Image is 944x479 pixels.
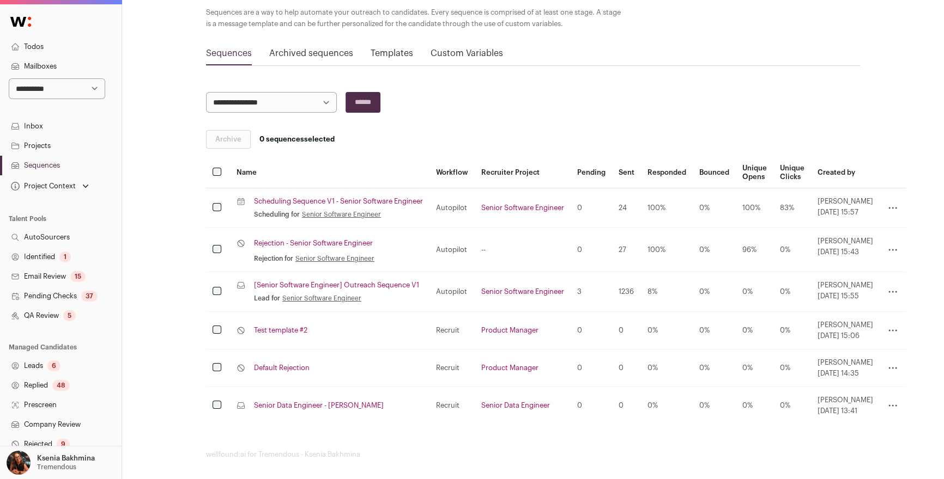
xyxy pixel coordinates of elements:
[571,387,612,425] td: 0
[282,294,361,303] a: Senior Software Engineer
[475,228,571,272] td: --
[736,387,773,425] td: 0%
[431,49,503,58] a: Custom Variables
[811,349,880,386] td: [PERSON_NAME]
[612,312,641,349] td: 0
[206,49,252,58] a: Sequences
[811,188,880,225] td: [PERSON_NAME]
[254,326,307,335] a: Test template #2
[612,228,641,272] td: 27
[571,157,612,188] th: Pending
[818,208,873,217] span: [DATE] 15:57
[4,11,37,33] img: Wellfound
[818,407,873,415] span: [DATE] 13:41
[47,360,60,371] div: 6
[818,331,873,340] span: [DATE] 15:06
[773,272,811,312] td: 0%
[641,272,693,312] td: 8%
[81,291,98,302] div: 37
[736,188,773,228] td: 100%
[254,239,373,248] a: Rejection - Senior Software Engineer
[59,251,71,262] div: 1
[811,272,880,309] td: [PERSON_NAME]
[254,254,293,263] span: Rejection for
[736,228,773,272] td: 96%
[811,387,880,424] td: [PERSON_NAME]
[818,369,873,378] span: [DATE] 14:35
[254,281,419,290] a: [Senior Software Engineer] Outreach Sequence V1
[37,463,76,471] p: Tremendous
[269,49,353,58] a: Archived sequences
[736,157,773,188] th: Unique Opens
[9,179,91,194] button: Open dropdown
[773,387,811,425] td: 0%
[429,312,475,349] td: Recruit
[481,327,538,334] a: Product Manager
[818,248,873,256] span: [DATE] 15:43
[736,312,773,349] td: 0%
[52,380,70,391] div: 48
[773,312,811,349] td: 0%
[818,292,873,300] span: [DATE] 15:55
[371,49,413,58] a: Templates
[254,197,423,206] a: Scheduling Sequence V1 - Senior Software Engineer
[773,188,811,228] td: 83%
[254,294,280,303] span: Lead for
[481,364,538,371] a: Product Manager
[429,272,475,312] td: Autopilot
[481,288,564,295] a: Senior Software Engineer
[641,188,693,228] td: 100%
[429,228,475,272] td: Autopilot
[429,188,475,228] td: Autopilot
[63,310,76,321] div: 5
[230,157,429,188] th: Name
[259,136,304,143] span: 0 sequences
[302,210,381,219] a: Senior Software Engineer
[693,157,736,188] th: Bounced
[429,387,475,425] td: Recruit
[254,210,300,219] span: Scheduling for
[254,401,384,410] a: Senior Data Engineer - [PERSON_NAME]
[773,228,811,272] td: 0%
[811,312,880,349] td: [PERSON_NAME]
[693,349,736,387] td: 0%
[641,157,693,188] th: Responded
[259,135,335,144] span: selected
[571,312,612,349] td: 0
[811,157,880,188] th: Created by
[773,157,811,188] th: Unique Clicks
[475,157,571,188] th: Recruiter Project
[693,387,736,425] td: 0%
[57,439,70,450] div: 9
[571,228,612,272] td: 0
[693,312,736,349] td: 0%
[612,387,641,425] td: 0
[571,349,612,387] td: 0
[641,349,693,387] td: 0%
[693,272,736,312] td: 0%
[4,451,97,475] button: Open dropdown
[429,157,475,188] th: Workflow
[9,182,76,191] div: Project Context
[773,349,811,387] td: 0%
[206,450,860,459] footer: wellfound:ai for Tremendous - Ksenia Bakhmina
[693,188,736,228] td: 0%
[612,188,641,228] td: 24
[481,204,564,211] a: Senior Software Engineer
[736,272,773,312] td: 0%
[571,188,612,228] td: 0
[641,312,693,349] td: 0%
[612,272,641,312] td: 1236
[811,228,880,265] td: [PERSON_NAME]
[37,454,95,463] p: Ksenia Bakhmina
[641,228,693,272] td: 100%
[481,402,550,409] a: Senior Data Engineer
[206,7,625,29] div: Sequences are a way to help automate your outreach to candidates. Every sequence is comprised of ...
[612,157,641,188] th: Sent
[641,387,693,425] td: 0%
[693,228,736,272] td: 0%
[571,272,612,312] td: 3
[7,451,31,475] img: 13968079-medium_jpg
[736,349,773,387] td: 0%
[612,349,641,387] td: 0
